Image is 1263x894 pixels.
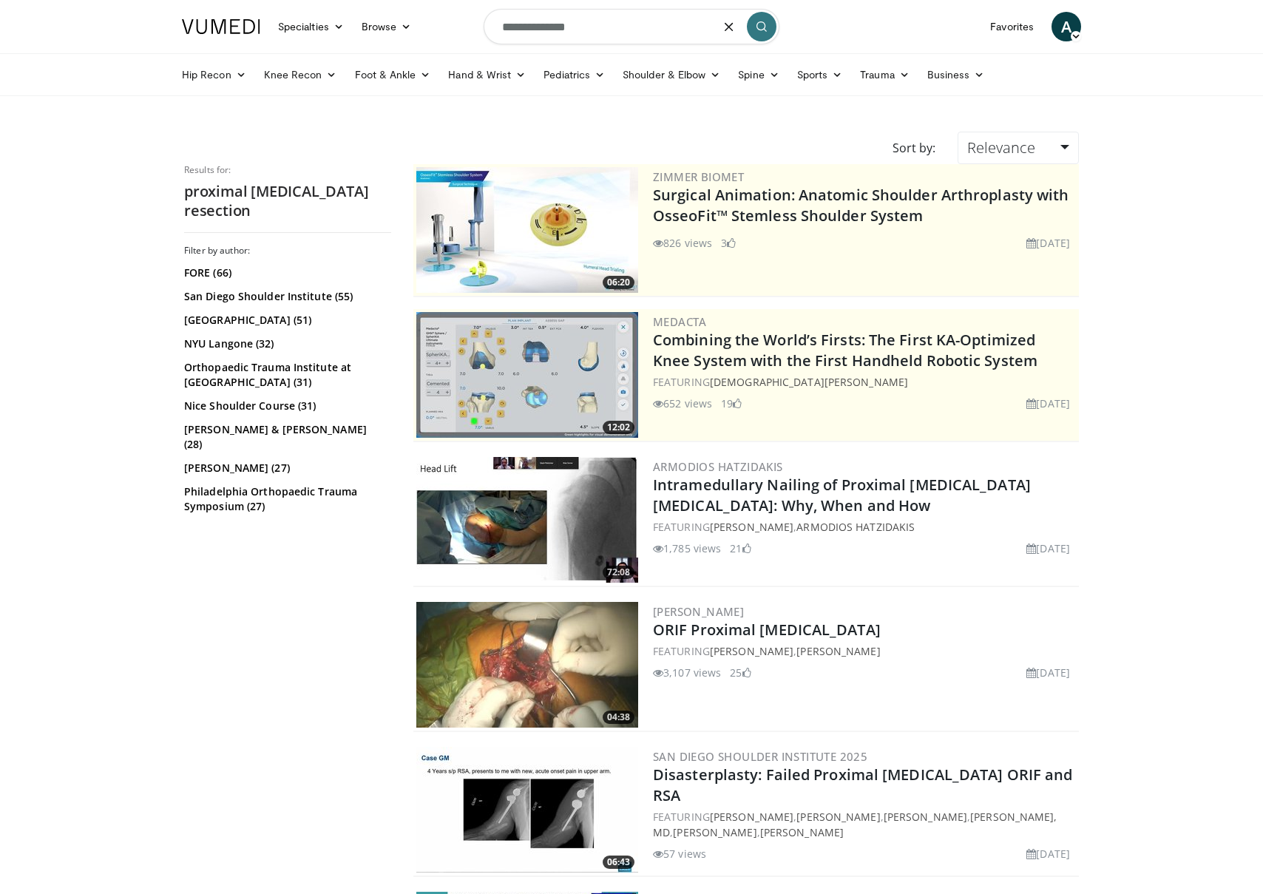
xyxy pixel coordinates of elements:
[981,12,1043,41] a: Favorites
[729,60,788,89] a: Spine
[603,566,634,579] span: 72:08
[184,313,387,328] a: [GEOGRAPHIC_DATA] (51)
[653,169,744,184] a: Zimmer Biomet
[184,461,387,475] a: [PERSON_NAME] (27)
[484,9,779,44] input: Search topics, interventions
[184,360,387,390] a: Orthopaedic Trauma Institute at [GEOGRAPHIC_DATA] (31)
[710,520,793,534] a: [PERSON_NAME]
[653,475,1031,515] a: Intramedullary Nailing of Proximal [MEDICAL_DATA] [MEDICAL_DATA]: Why, When and How
[967,138,1035,158] span: Relevance
[416,602,638,728] a: 04:38
[416,747,638,873] a: 06:43
[653,314,707,329] a: Medacta
[416,167,638,293] a: 06:20
[184,265,387,280] a: FORE (66)
[346,60,440,89] a: Foot & Ankle
[851,60,918,89] a: Trauma
[416,312,638,438] a: 12:02
[653,235,712,251] li: 826 views
[1026,235,1070,251] li: [DATE]
[653,665,721,680] li: 3,107 views
[184,422,387,452] a: [PERSON_NAME] & [PERSON_NAME] (28)
[416,167,638,293] img: 84e7f812-2061-4fff-86f6-cdff29f66ef4.300x170_q85_crop-smart_upscale.jpg
[760,825,844,839] a: [PERSON_NAME]
[603,711,634,724] span: 04:38
[603,856,634,869] span: 06:43
[416,602,638,728] img: 5f0002a1-9436-4b80-9a5d-3af8087f73e7.300x170_q85_crop-smart_upscale.jpg
[353,12,421,41] a: Browse
[1026,665,1070,680] li: [DATE]
[653,185,1069,226] a: Surgical Animation: Anatomic Shoulder Arthroplasty with OsseoFit™ Stemless Shoulder System
[653,374,1076,390] div: FEATURING
[653,749,867,764] a: San Diego Shoulder Institute 2025
[653,541,721,556] li: 1,785 views
[721,396,742,411] li: 19
[721,235,736,251] li: 3
[918,60,994,89] a: Business
[603,276,634,289] span: 06:20
[184,164,391,176] p: Results for:
[182,19,260,34] img: VuMedi Logo
[796,520,915,534] a: Armodios Hatzidakis
[1052,12,1081,41] a: A
[173,60,255,89] a: Hip Recon
[653,809,1076,840] div: FEATURING , , , , ,
[710,375,908,389] a: [DEMOGRAPHIC_DATA][PERSON_NAME]
[653,846,706,861] li: 57 views
[653,330,1037,370] a: Combining the World’s Firsts: The First KA-Optimized Knee System with the First Handheld Robotic ...
[269,12,353,41] a: Specialties
[614,60,729,89] a: Shoulder & Elbow
[788,60,852,89] a: Sports
[881,132,947,164] div: Sort by:
[653,459,783,474] a: Armodios Hatzidakis
[416,457,638,583] img: 2294a05c-9c78-43a3-be21-f98653b8503a.300x170_q85_crop-smart_upscale.jpg
[653,519,1076,535] div: FEATURING ,
[416,312,638,438] img: aaf1b7f9-f888-4d9f-a252-3ca059a0bd02.300x170_q85_crop-smart_upscale.jpg
[535,60,614,89] a: Pediatrics
[184,399,387,413] a: Nice Shoulder Course (31)
[416,457,638,583] a: 72:08
[184,336,387,351] a: NYU Langone (32)
[730,541,751,556] li: 21
[1026,396,1070,411] li: [DATE]
[1026,846,1070,861] li: [DATE]
[184,484,387,514] a: Philadelphia Orthopaedic Trauma Symposium (27)
[653,643,1076,659] div: FEATURING ,
[653,765,1073,805] a: Disasterplasty: Failed Proximal [MEDICAL_DATA] ORIF and RSA
[439,60,535,89] a: Hand & Wrist
[730,665,751,680] li: 25
[796,810,880,824] a: [PERSON_NAME]
[184,289,387,304] a: San Diego Shoulder Institute (55)
[653,620,881,640] a: ORIF Proximal [MEDICAL_DATA]
[1026,541,1070,556] li: [DATE]
[884,810,967,824] a: [PERSON_NAME]
[710,644,793,658] a: [PERSON_NAME]
[958,132,1079,164] a: Relevance
[673,825,756,839] a: [PERSON_NAME]
[653,396,712,411] li: 652 views
[710,810,793,824] a: [PERSON_NAME]
[255,60,346,89] a: Knee Recon
[796,644,880,658] a: [PERSON_NAME]
[184,182,391,220] h2: proximal [MEDICAL_DATA] resection
[603,421,634,434] span: 12:02
[653,604,744,619] a: [PERSON_NAME]
[184,245,391,257] h3: Filter by author:
[416,747,638,873] img: a551b802-76a4-4d9e-a489-3cc02d2b4f4c.300x170_q85_crop-smart_upscale.jpg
